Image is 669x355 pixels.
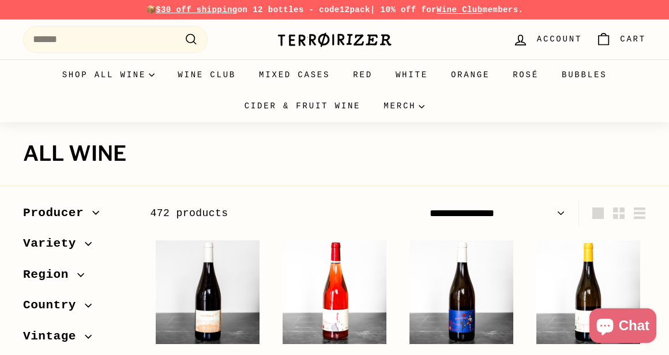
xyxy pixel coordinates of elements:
[23,296,85,315] span: Country
[340,5,370,14] strong: 12pack
[166,59,247,90] a: Wine Club
[23,201,131,232] button: Producer
[23,142,646,165] h1: All wine
[537,33,582,46] span: Account
[372,90,436,122] summary: Merch
[586,308,660,346] inbox-online-store-chat: Shopify online store chat
[589,22,653,56] a: Cart
[23,324,131,355] button: Vintage
[51,59,167,90] summary: Shop all wine
[23,327,85,346] span: Vintage
[23,262,131,293] button: Region
[23,231,131,262] button: Variety
[620,33,646,46] span: Cart
[233,90,373,122] a: Cider & Fruit Wine
[247,59,341,90] a: Mixed Cases
[439,59,501,90] a: Orange
[23,293,131,324] button: Country
[150,205,398,222] div: 472 products
[501,59,550,90] a: Rosé
[156,5,238,14] span: $30 off shipping
[437,5,483,14] a: Wine Club
[23,234,85,254] span: Variety
[550,59,618,90] a: Bubbles
[23,3,646,16] p: 📦 on 12 bottles - code | 10% off for members.
[341,59,384,90] a: Red
[506,22,589,56] a: Account
[23,265,77,285] span: Region
[23,203,92,223] span: Producer
[384,59,439,90] a: White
